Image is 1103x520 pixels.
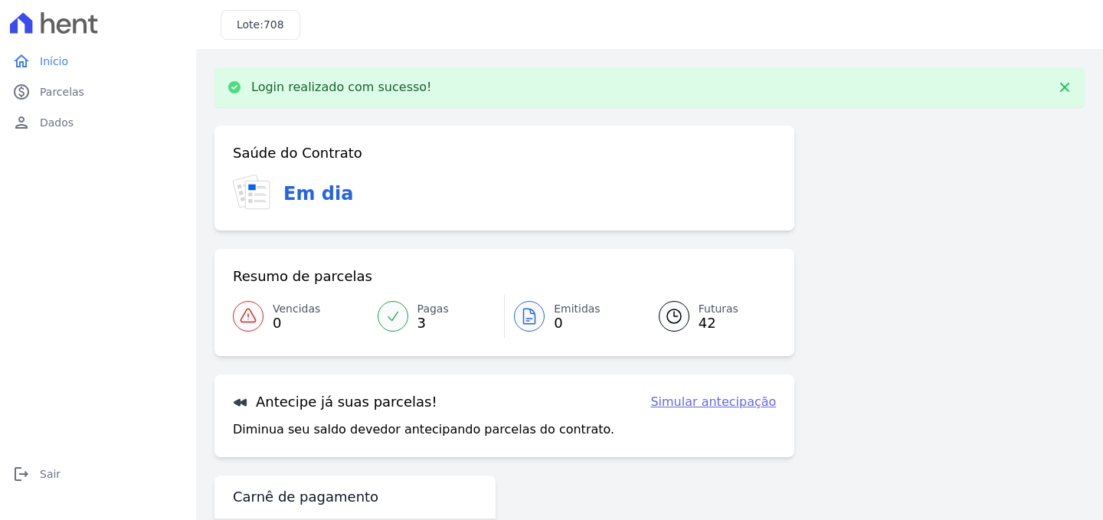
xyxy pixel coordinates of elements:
[233,393,437,411] h3: Antecipe já suas parcelas!
[12,52,31,70] i: home
[699,317,738,329] span: 42
[251,80,432,95] p: Login realizado com sucesso!
[12,465,31,483] i: logout
[12,113,31,132] i: person
[554,301,601,317] span: Emitidas
[6,46,190,77] a: homeInício
[283,180,353,208] h3: Em dia
[263,18,284,31] span: 708
[233,267,372,286] h3: Resumo de parcelas
[650,393,776,411] a: Simular antecipação
[233,488,378,506] h3: Carnê de pagamento
[233,144,362,162] h3: Saúde do Contrato
[12,83,31,101] i: paid
[40,84,84,100] span: Parcelas
[237,17,284,33] h3: Lote:
[368,295,505,338] a: Pagas 3
[40,466,61,482] span: Sair
[6,77,190,107] a: paidParcelas
[554,317,601,329] span: 0
[640,295,777,338] a: Futuras 42
[40,115,74,130] span: Dados
[273,317,320,329] span: 0
[233,295,368,338] a: Vencidas 0
[6,459,190,489] a: logoutSair
[40,54,68,69] span: Início
[273,301,320,317] span: Vencidas
[6,107,190,138] a: personDados
[699,301,738,317] span: Futuras
[417,317,449,329] span: 3
[233,420,614,439] p: Diminua seu saldo devedor antecipando parcelas do contrato.
[417,301,449,317] span: Pagas
[505,295,640,338] a: Emitidas 0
